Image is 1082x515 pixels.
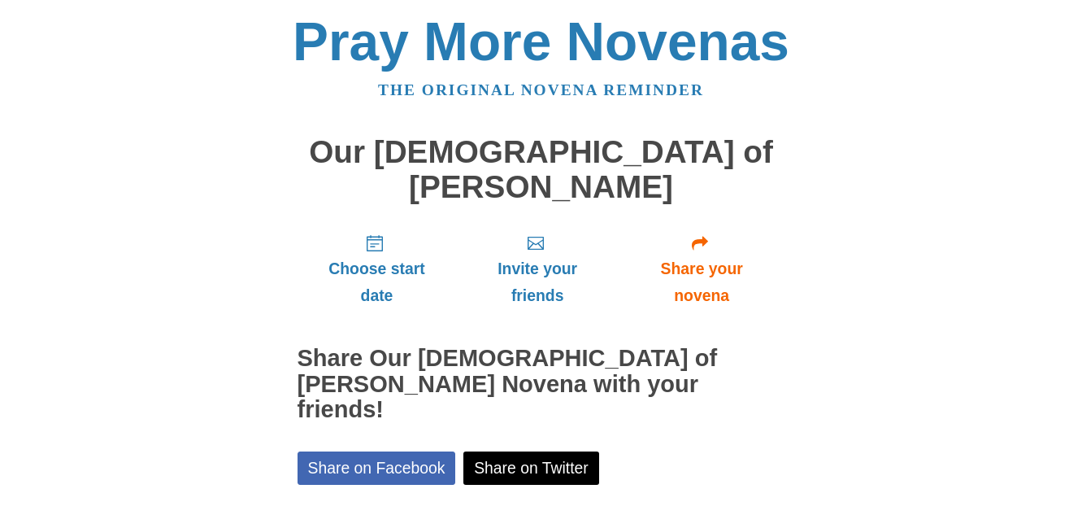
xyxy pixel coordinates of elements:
a: Share on Facebook [298,452,456,485]
a: Share your novena [619,220,785,317]
a: Share on Twitter [463,452,599,485]
span: Share your novena [635,255,769,309]
h1: Our [DEMOGRAPHIC_DATA] of [PERSON_NAME] [298,135,785,204]
a: Pray More Novenas [293,11,789,72]
span: Choose start date [314,255,441,309]
a: Invite your friends [456,220,618,317]
a: The original novena reminder [378,81,704,98]
span: Invite your friends [472,255,602,309]
a: Choose start date [298,220,457,317]
h2: Share Our [DEMOGRAPHIC_DATA] of [PERSON_NAME] Novena with your friends! [298,346,785,424]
